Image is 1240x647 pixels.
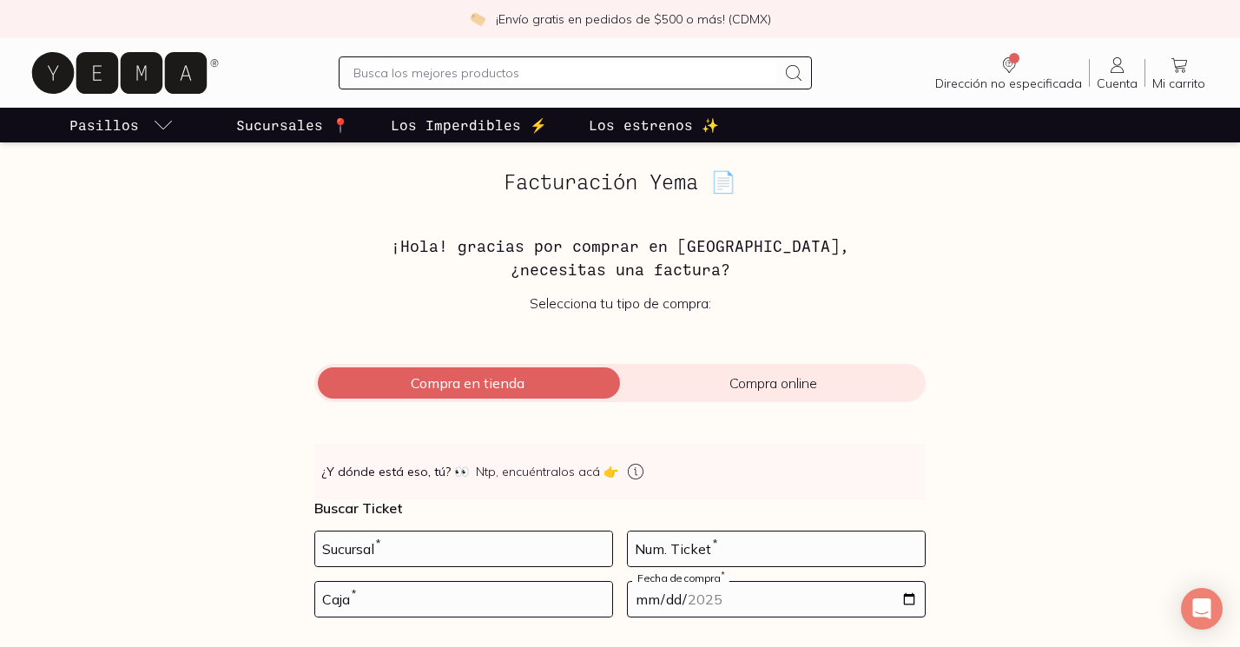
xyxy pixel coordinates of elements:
a: Los Imperdibles ⚡️ [387,108,551,142]
a: Cuenta [1090,55,1144,91]
p: Pasillos [69,115,139,135]
span: 👀 [454,463,469,480]
strong: ¿Y dónde está eso, tú? [321,463,469,480]
span: Compra online [620,374,926,392]
p: Los Imperdibles ⚡️ [391,115,547,135]
p: Los estrenos ✨ [589,115,719,135]
p: ¡Envío gratis en pedidos de $500 o más! (CDMX) [496,10,771,28]
span: Dirección no especificada [935,76,1082,91]
p: Buscar Ticket [314,499,926,517]
p: Sucursales 📍 [236,115,349,135]
img: check [470,11,485,27]
div: Open Intercom Messenger [1181,588,1223,630]
label: Fecha de compra [632,571,729,584]
input: 728 [315,531,612,566]
input: Busca los mejores productos [353,63,777,83]
span: Cuenta [1097,76,1138,91]
a: Mi carrito [1145,55,1212,91]
a: Sucursales 📍 [233,108,353,142]
a: Dirección no especificada [928,55,1089,91]
input: 03 [315,582,612,617]
span: Ntp, encuéntralos acá 👉 [476,463,618,480]
h3: ¡Hola! gracias por comprar en [GEOGRAPHIC_DATA], ¿necesitas una factura? [314,234,926,281]
span: Compra en tienda [314,374,620,392]
span: Mi carrito [1152,76,1205,91]
h2: Facturación Yema 📄 [314,170,926,193]
input: 123 [628,531,925,566]
input: 14-05-2023 [628,582,925,617]
a: pasillo-todos-link [66,108,177,142]
p: Selecciona tu tipo de compra: [314,294,926,312]
a: Los estrenos ✨ [585,108,722,142]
